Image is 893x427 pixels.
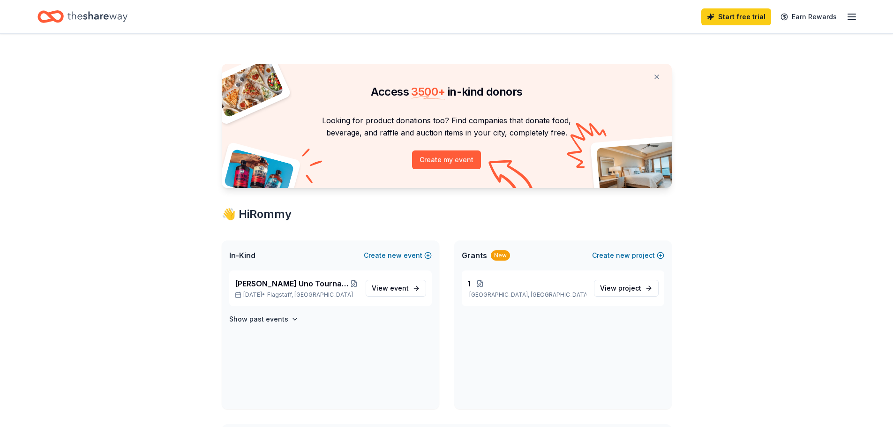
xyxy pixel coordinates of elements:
[488,160,535,195] img: Curvy arrow
[229,314,299,325] button: Show past events
[235,278,350,289] span: [PERSON_NAME] Uno Tournament at [PERSON_NAME][GEOGRAPHIC_DATA]
[390,284,409,292] span: event
[411,85,445,98] span: 3500 +
[618,284,641,292] span: project
[267,291,353,299] span: Flagstaff, [GEOGRAPHIC_DATA]
[491,250,510,261] div: New
[222,207,672,222] div: 👋 Hi Rommy
[229,250,255,261] span: In-Kind
[371,85,523,98] span: Access in-kind donors
[600,283,641,294] span: View
[235,291,358,299] p: [DATE] •
[462,250,487,261] span: Grants
[467,278,471,289] span: 1
[592,250,664,261] button: Createnewproject
[364,250,432,261] button: Createnewevent
[38,6,128,28] a: Home
[233,114,660,139] p: Looking for product donations too? Find companies that donate food, beverage, and raffle and auct...
[701,8,771,25] a: Start free trial
[775,8,842,25] a: Earn Rewards
[412,150,481,169] button: Create my event
[616,250,630,261] span: new
[467,291,586,299] p: [GEOGRAPHIC_DATA], [GEOGRAPHIC_DATA]
[372,283,409,294] span: View
[211,58,284,118] img: Pizza
[594,280,659,297] a: View project
[366,280,426,297] a: View event
[229,314,288,325] h4: Show past events
[388,250,402,261] span: new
